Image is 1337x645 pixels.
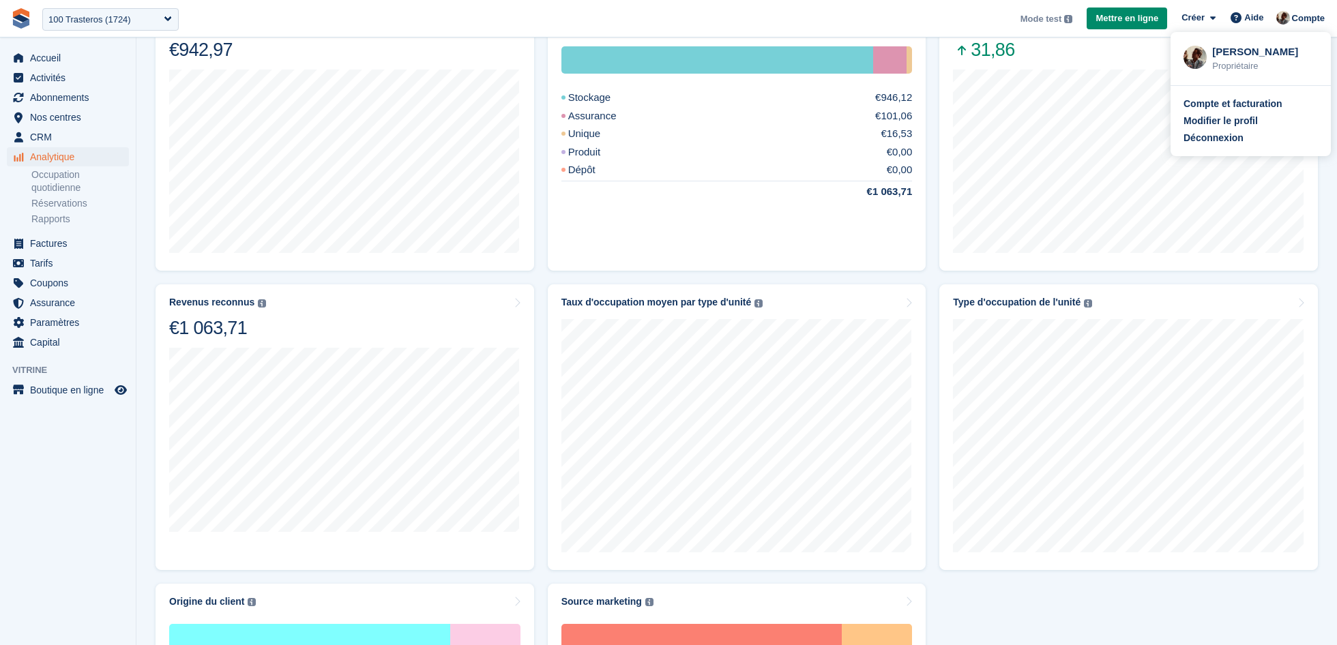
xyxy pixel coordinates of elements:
[881,126,912,142] div: €16,53
[7,127,129,147] a: menu
[1184,131,1318,145] a: Déconnexion
[113,382,129,398] a: Boutique d'aperçu
[7,48,129,67] a: menu
[1244,11,1263,25] span: Aide
[561,90,644,106] div: Stockage
[7,333,129,352] a: menu
[1184,97,1318,111] a: Compte et facturation
[561,126,634,142] div: Unique
[873,46,907,74] div: Assurance
[30,293,112,312] span: Assurance
[31,197,129,210] a: Réservations
[7,380,129,400] a: menu
[561,145,634,160] div: Produit
[1064,15,1072,23] img: icon-info-grey-7440780725fd019a000dd9b08b2336e03edf1995a4989e88bcd33f0948082b44.svg
[953,38,1014,61] span: 31,86
[1184,46,1207,69] img: Patrick Blanc
[258,299,266,307] img: icon-info-grey-7440780725fd019a000dd9b08b2336e03edf1995a4989e88bcd33f0948082b44.svg
[887,145,913,160] div: €0,00
[1181,11,1205,25] span: Créer
[48,13,131,27] div: 100 Trasteros (1724)
[30,254,112,273] span: Tarifs
[953,297,1081,308] div: Type d'occupation de l'unité
[1096,12,1158,25] span: Mettre en ligne
[907,46,912,74] div: Unique
[7,147,129,166] a: menu
[169,297,254,308] div: Revenus reconnus
[7,293,129,312] a: menu
[30,108,112,127] span: Nos centres
[30,313,112,332] span: Paramètres
[30,273,112,292] span: Coupons
[169,38,242,61] div: €942,97
[30,68,112,87] span: Activités
[1212,59,1318,73] div: Propriétaire
[30,88,112,107] span: Abonnements
[834,184,913,200] div: €1 063,71
[30,147,112,166] span: Analytique
[7,234,129,253] a: menu
[30,380,112,400] span: Boutique en ligne
[7,108,129,127] a: menu
[561,162,628,178] div: Dépôt
[1184,131,1244,145] div: Déconnexion
[31,168,129,194] a: Occupation quotidienne
[875,108,912,124] div: €101,06
[875,90,912,106] div: €946,12
[30,48,112,67] span: Accueil
[754,299,763,307] img: icon-info-grey-7440780725fd019a000dd9b08b2336e03edf1995a4989e88bcd33f0948082b44.svg
[645,598,653,606] img: icon-info-grey-7440780725fd019a000dd9b08b2336e03edf1995a4989e88bcd33f0948082b44.svg
[7,68,129,87] a: menu
[7,273,129,292] a: menu
[1084,299,1092,307] img: icon-info-grey-7440780725fd019a000dd9b08b2336e03edf1995a4989e88bcd33f0948082b44.svg
[1020,12,1062,26] span: Mode test
[30,127,112,147] span: CRM
[248,598,256,606] img: icon-info-grey-7440780725fd019a000dd9b08b2336e03edf1995a4989e88bcd33f0948082b44.svg
[887,162,913,178] div: €0,00
[169,316,266,340] div: €1 063,71
[561,297,752,308] div: Taux d'occupation moyen par type d'unité
[30,234,112,253] span: Factures
[1184,97,1282,111] div: Compte et facturation
[7,313,129,332] a: menu
[561,108,649,124] div: Assurance
[1276,11,1290,25] img: Patrick Blanc
[11,8,31,29] img: stora-icon-8386f47178a22dfd0bd8f6a31ec36ba5ce8667c1dd55bd0f319d3a0aa187defe.svg
[1184,114,1258,128] div: Modifier le profil
[7,254,129,273] a: menu
[30,333,112,352] span: Capital
[1212,44,1318,57] div: [PERSON_NAME]
[12,363,136,377] span: Vitrine
[1184,114,1318,128] a: Modifier le profil
[31,213,129,226] a: Rapports
[7,88,129,107] a: menu
[561,596,642,607] div: Source marketing
[169,596,244,607] div: Origine du client
[1292,12,1325,25] span: Compte
[561,46,874,74] div: Stockage
[1087,7,1167,30] a: Mettre en ligne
